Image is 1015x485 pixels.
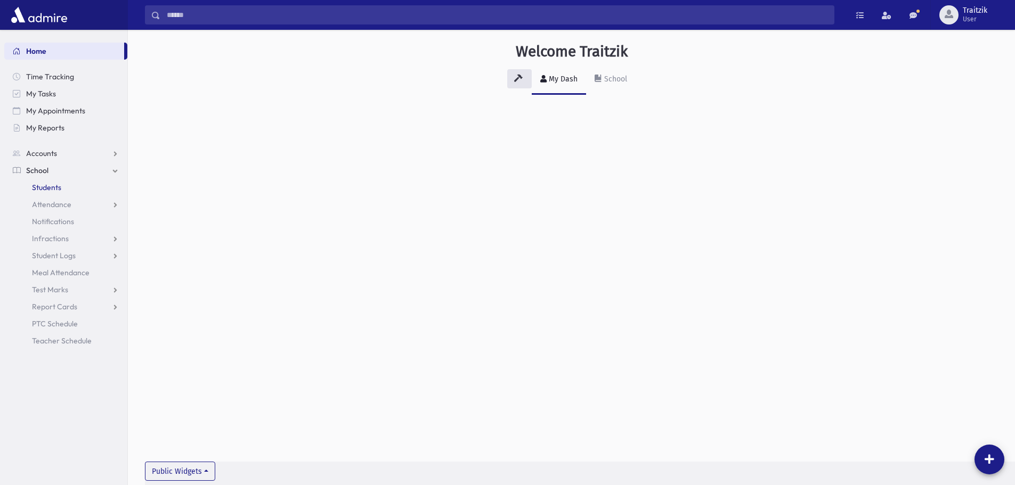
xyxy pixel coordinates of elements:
[963,6,987,15] span: Traitzik
[586,65,636,95] a: School
[26,123,64,133] span: My Reports
[547,75,578,84] div: My Dash
[532,65,586,95] a: My Dash
[4,145,127,162] a: Accounts
[26,106,85,116] span: My Appointments
[9,4,70,26] img: AdmirePro
[4,102,127,119] a: My Appointments
[4,162,127,179] a: School
[602,75,627,84] div: School
[963,15,987,23] span: User
[4,196,127,213] a: Attendance
[145,462,215,481] button: Public Widgets
[4,85,127,102] a: My Tasks
[26,46,46,56] span: Home
[32,234,69,243] span: Infractions
[4,68,127,85] a: Time Tracking
[32,200,71,209] span: Attendance
[26,149,57,158] span: Accounts
[32,217,74,226] span: Notifications
[4,179,127,196] a: Students
[26,89,56,98] span: My Tasks
[4,119,127,136] a: My Reports
[4,213,127,230] a: Notifications
[32,302,77,311] span: Report Cards
[32,183,61,192] span: Students
[4,264,127,281] a: Meal Attendance
[4,315,127,332] a: PTC Schedule
[26,72,74,81] span: Time Tracking
[4,43,124,60] a: Home
[4,298,127,315] a: Report Cards
[4,332,127,349] a: Teacher Schedule
[32,268,90,277] span: Meal Attendance
[516,43,628,61] h3: Welcome Traitzik
[4,247,127,264] a: Student Logs
[32,319,78,328] span: PTC Schedule
[26,166,48,175] span: School
[32,251,76,260] span: Student Logs
[32,336,92,346] span: Teacher Schedule
[4,230,127,247] a: Infractions
[32,285,68,294] span: Test Marks
[160,5,834,24] input: Search
[4,281,127,298] a: Test Marks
